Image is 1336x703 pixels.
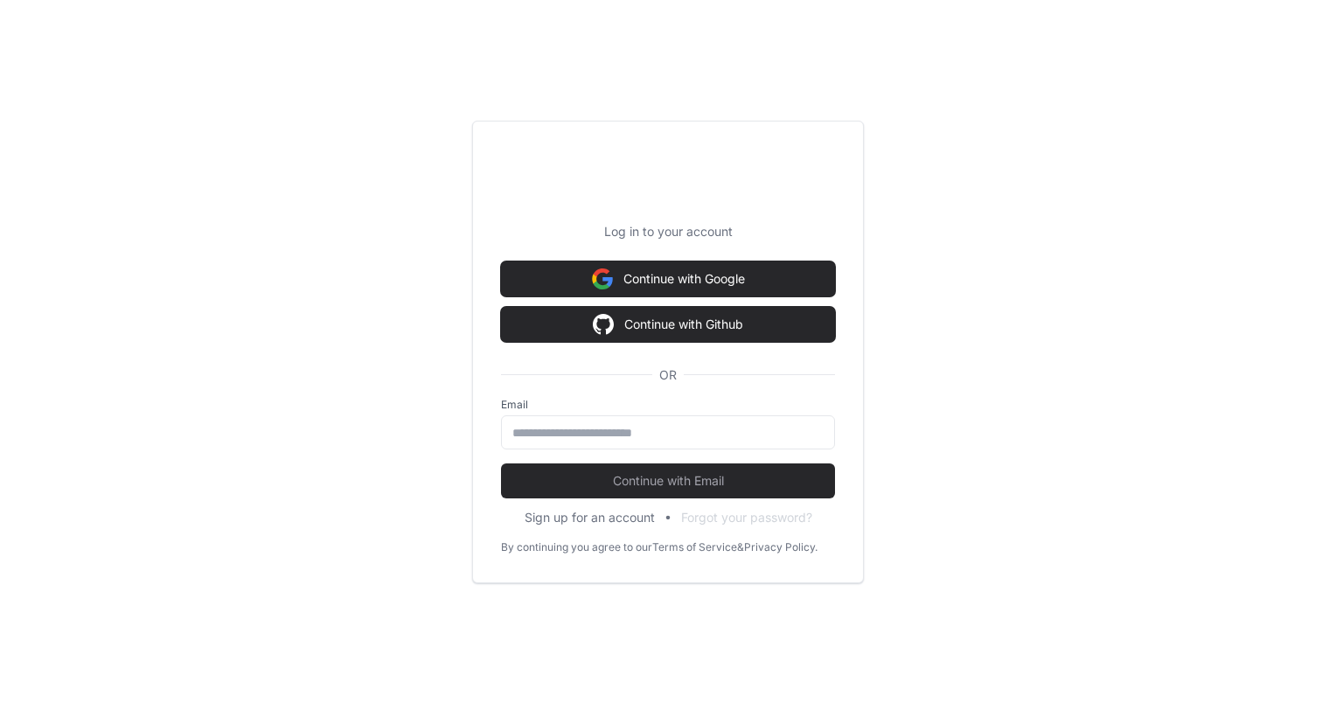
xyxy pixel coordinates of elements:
p: Log in to your account [501,223,835,240]
label: Email [501,398,835,412]
a: Terms of Service [652,540,737,554]
button: Continue with Github [501,307,835,342]
button: Sign up for an account [525,509,655,526]
img: Sign in with google [592,261,613,296]
span: Continue with Email [501,472,835,490]
span: OR [652,366,684,384]
div: By continuing you agree to our [501,540,652,554]
a: Privacy Policy. [744,540,818,554]
button: Continue with Email [501,463,835,498]
button: Forgot your password? [681,509,812,526]
button: Continue with Google [501,261,835,296]
img: Sign in with google [593,307,614,342]
div: & [737,540,744,554]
